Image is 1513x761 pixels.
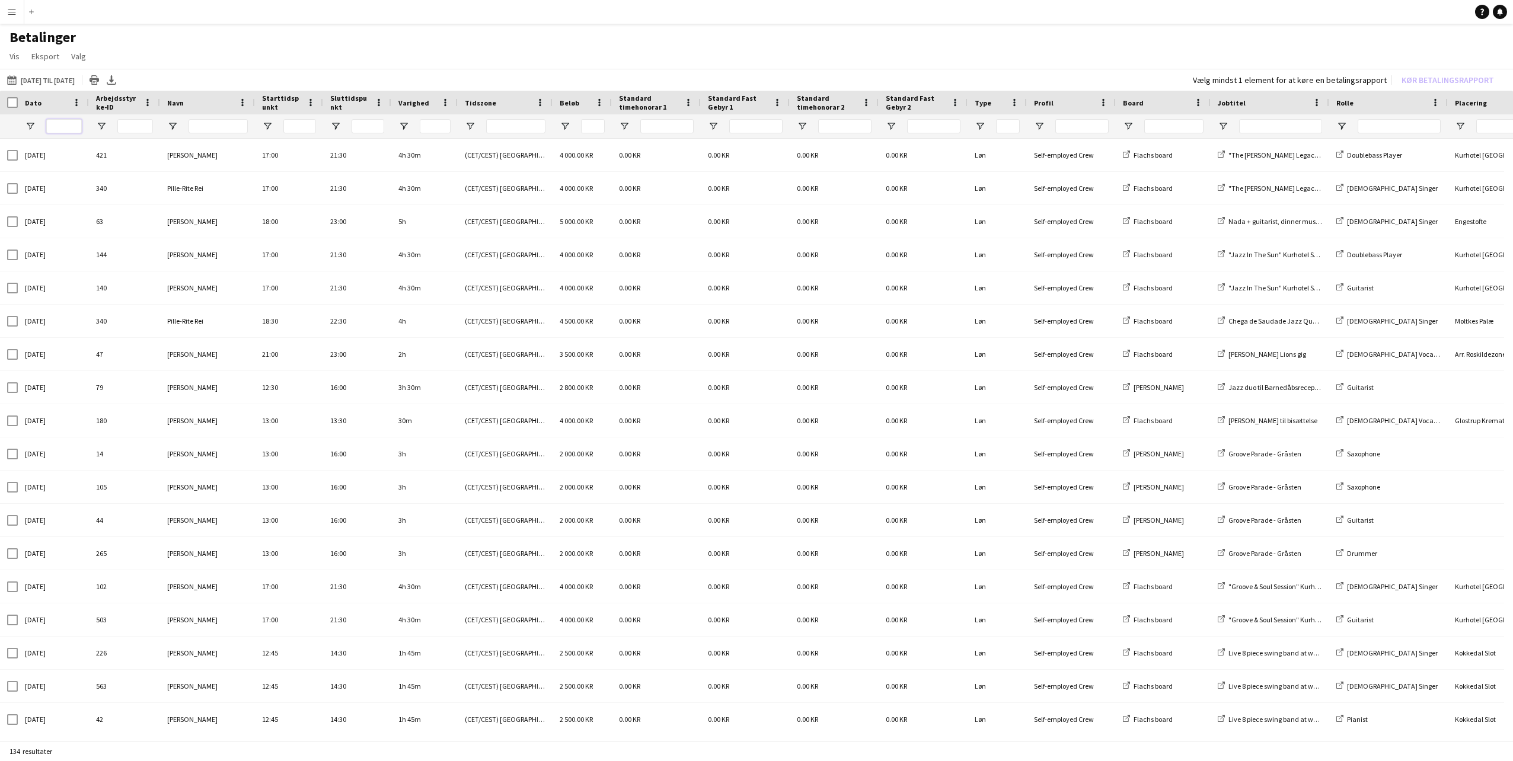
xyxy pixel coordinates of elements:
div: 16:00 [323,537,391,570]
a: [DEMOGRAPHIC_DATA] Vocal + Piano [1336,416,1459,425]
a: "The [PERSON_NAME] Legacy" Kurhotel Skodsborg Lobby Tunes 2025 [1218,184,1434,193]
div: 105 [89,471,160,503]
div: 22:30 [323,305,391,337]
a: [DEMOGRAPHIC_DATA] Singer [1336,217,1438,226]
div: 0.00 KR [790,271,879,304]
span: Guitarist [1347,383,1374,392]
div: 13:00 [255,404,323,437]
span: Nada + guitarist, dinner music + first dance [1228,217,1359,226]
a: Groove Parade - Gråsten [1218,449,1301,458]
div: 0.00 KR [612,471,701,503]
button: Åbn Filtermenu [619,121,630,132]
button: Åbn Filtermenu [1336,121,1347,132]
input: Standard Fast Gebyr 2 Filter Input [907,119,960,133]
div: 0.00 KR [612,305,701,337]
a: Flachs board [1123,582,1173,591]
div: [DATE] [18,338,89,370]
div: 0.00 KR [879,537,968,570]
div: 0.00 KR [790,504,879,536]
div: 0.00 KR [701,504,790,536]
div: 0.00 KR [701,338,790,370]
div: 0.00 KR [701,238,790,271]
a: Vis [5,49,24,64]
div: 0.00 KR [701,305,790,337]
input: Starttidspunkt Filter Input [283,119,316,133]
div: 0.00 KR [790,371,879,404]
div: 0.00 KR [790,139,879,171]
div: 13:30 [323,404,391,437]
div: Self-employed Crew [1027,139,1116,171]
div: Løn [968,404,1027,437]
div: [DATE] [18,371,89,404]
button: Åbn Filtermenu [975,121,985,132]
button: Åbn Filtermenu [167,121,178,132]
input: Profil Filter Input [1055,119,1109,133]
div: 0.00 KR [701,139,790,171]
div: 0.00 KR [790,437,879,470]
div: Self-employed Crew [1027,570,1116,603]
span: Groove Parade - Gråsten [1228,516,1301,525]
div: [DATE] [18,205,89,238]
span: [PERSON_NAME] [1134,449,1184,458]
span: Doublebass Player [1347,151,1402,159]
span: Guitarist [1347,516,1374,525]
div: 0.00 KR [612,172,701,204]
div: Self-employed Crew [1027,437,1116,470]
div: 21:30 [323,570,391,603]
span: Saxophone [1347,449,1380,458]
div: [DATE] [18,139,89,171]
a: Flachs board [1123,316,1173,325]
a: Doublebass Player [1336,151,1402,159]
div: 0.00 KR [879,305,968,337]
a: "Jazz In The Sun" Kurhotel Skodsborg Lobby Tunes 2025 [1218,283,1395,292]
input: Board Filter Input [1144,119,1204,133]
span: [PERSON_NAME] Lions gig [1228,350,1306,359]
div: 17:00 [255,172,323,204]
div: Løn [968,570,1027,603]
div: 4h 30m [391,570,458,603]
div: 0.00 KR [790,172,879,204]
span: "Jazz In The Sun" Kurhotel Skodsborg Lobby Tunes 2025 [1228,283,1395,292]
button: [DATE] til [DATE] [5,73,77,87]
div: [DATE] [18,271,89,304]
a: [PERSON_NAME] [1123,516,1184,525]
div: 0.00 KR [612,338,701,370]
div: 17:00 [255,238,323,271]
span: Guitarist [1347,283,1374,292]
a: Jazz duo til Barnedåbsreception [1218,383,1326,392]
button: Åbn Filtermenu [25,121,36,132]
div: 0.00 KR [790,570,879,603]
input: Sluttidspunkt Filter Input [352,119,384,133]
div: (CET/CEST) [GEOGRAPHIC_DATA] [458,172,553,204]
div: 340 [89,172,160,204]
div: Løn [968,537,1027,570]
a: Eksport [27,49,64,64]
span: "The [PERSON_NAME] Legacy" Kurhotel Skodsborg Lobby Tunes 2025 [1228,184,1434,193]
a: [DEMOGRAPHIC_DATA] Singer [1336,184,1438,193]
span: Flachs board [1134,416,1173,425]
span: Flachs board [1134,283,1173,292]
button: Åbn Filtermenu [1455,121,1466,132]
span: [DEMOGRAPHIC_DATA] Singer [1347,184,1438,193]
a: Flachs board [1123,416,1173,425]
div: 47 [89,338,160,370]
div: 17:00 [255,139,323,171]
div: (CET/CEST) [GEOGRAPHIC_DATA] [458,338,553,370]
a: [DEMOGRAPHIC_DATA] Vocal + Piano [1336,350,1459,359]
div: Løn [968,172,1027,204]
button: Åbn Filtermenu [1123,121,1134,132]
a: Flachs board [1123,217,1173,226]
div: 23:00 [323,338,391,370]
div: Løn [968,371,1027,404]
div: 0.00 KR [701,271,790,304]
span: Eksport [31,51,59,62]
span: [PERSON_NAME] [1134,482,1184,491]
a: Guitarist [1336,516,1374,525]
div: 16:00 [323,471,391,503]
a: Flachs board [1123,151,1173,159]
div: 13:00 [255,504,323,536]
div: 0.00 KR [701,371,790,404]
button: Åbn Filtermenu [886,121,896,132]
div: 0.00 KR [879,338,968,370]
button: Åbn Filtermenu [708,121,719,132]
